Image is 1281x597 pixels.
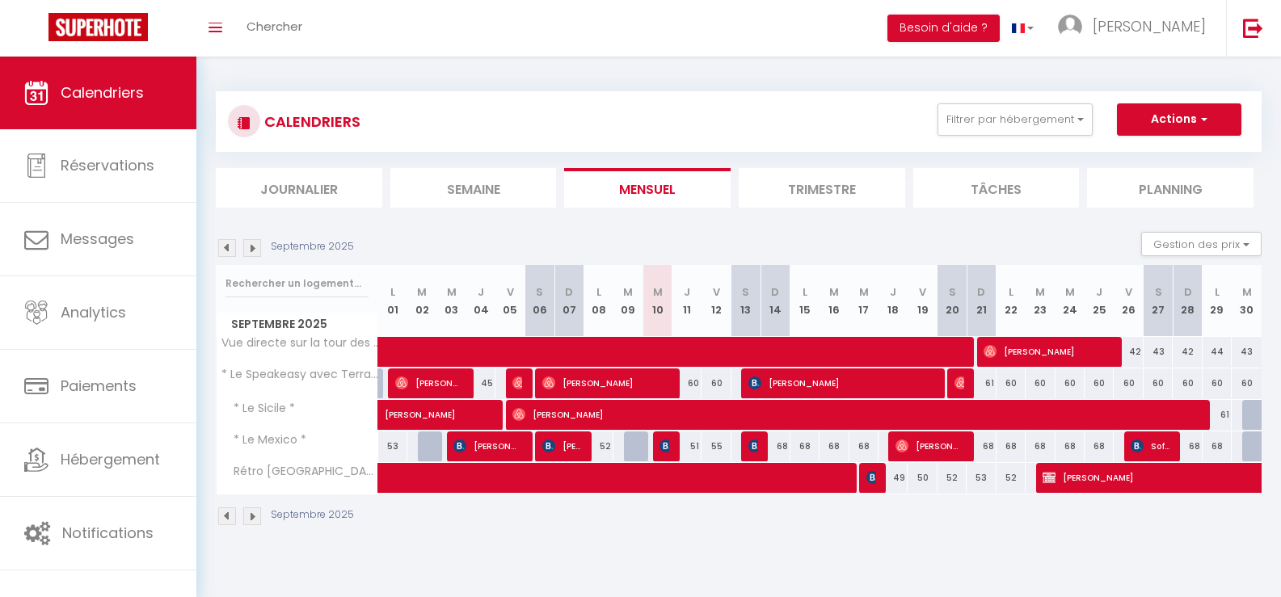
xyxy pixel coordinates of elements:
div: 68 [790,431,820,461]
span: [PERSON_NAME] [542,368,668,398]
button: Actions [1117,103,1241,136]
div: 60 [1203,368,1232,398]
abbr: L [390,284,395,300]
div: 60 [702,368,731,398]
abbr: M [829,284,839,300]
abbr: M [417,284,427,300]
abbr: S [1155,284,1162,300]
button: Gestion des prix [1141,232,1262,256]
div: 42 [1173,337,1202,367]
abbr: M [1035,284,1045,300]
p: Septembre 2025 [271,239,354,254]
div: 52 [997,463,1026,493]
div: 68 [967,431,996,461]
span: [PERSON_NAME] [954,368,964,398]
th: 26 [1114,265,1143,337]
th: 20 [938,265,967,337]
th: 19 [908,265,937,337]
abbr: J [890,284,896,300]
span: Réservations [61,155,154,175]
button: Filtrer par hébergement [938,103,1093,136]
abbr: S [536,284,543,300]
li: Tâches [913,168,1080,208]
span: Calendriers [61,82,144,103]
div: 60 [997,368,1026,398]
th: 25 [1085,265,1114,337]
abbr: M [623,284,633,300]
div: 60 [1114,368,1143,398]
div: 60 [1085,368,1114,398]
img: logout [1243,18,1263,38]
span: [PERSON_NAME] [1093,16,1206,36]
li: Planning [1087,168,1254,208]
abbr: D [565,284,573,300]
th: 11 [672,265,702,337]
div: 43 [1232,337,1262,367]
abbr: L [596,284,601,300]
div: 43 [1144,337,1173,367]
th: 16 [820,265,849,337]
th: 09 [613,265,643,337]
span: [PERSON_NAME] [512,368,522,398]
abbr: S [742,284,749,300]
a: [PERSON_NAME] [378,400,407,431]
span: * Le Speakeasy avec Terrasse Privée * [219,368,381,380]
img: Super Booking [48,13,148,41]
li: Semaine [390,168,557,208]
span: Notifications [62,523,154,543]
abbr: D [771,284,779,300]
th: 13 [731,265,761,337]
th: 04 [466,265,495,337]
span: Hébergement [61,449,160,469]
span: Rétro [GEOGRAPHIC_DATA] [219,463,381,481]
span: [PERSON_NAME] [659,431,669,461]
th: 02 [407,265,436,337]
abbr: D [977,284,985,300]
p: Septembre 2025 [271,507,354,523]
abbr: V [1125,284,1132,300]
span: [PERSON_NAME] [542,431,581,461]
div: 60 [1144,368,1173,398]
div: 61 [967,368,996,398]
div: 68 [761,431,790,461]
span: Paiements [61,376,137,396]
span: Septembre 2025 [217,313,377,336]
div: 68 [997,431,1026,461]
abbr: L [1009,284,1013,300]
th: 07 [554,265,584,337]
h3: CALENDRIERS [260,103,360,140]
span: Analytics [61,302,126,322]
span: Messages [61,229,134,249]
span: [PERSON_NAME] [866,462,876,493]
th: 17 [849,265,879,337]
abbr: J [684,284,690,300]
div: 68 [820,431,849,461]
th: 08 [584,265,613,337]
div: 68 [1203,431,1232,461]
span: [PERSON_NAME] [453,431,521,461]
span: [PERSON_NAME] [748,368,933,398]
th: 10 [643,265,672,337]
span: [PERSON_NAME] [512,399,1191,430]
button: Ouvrir le widget de chat LiveChat [13,6,61,55]
div: 61 [1203,400,1232,430]
span: [PERSON_NAME] [895,431,963,461]
th: 29 [1203,265,1232,337]
abbr: M [859,284,869,300]
div: 60 [1026,368,1055,398]
abbr: L [1215,284,1220,300]
img: ... [1058,15,1082,39]
span: * Le Sicile * [219,400,299,418]
div: 52 [584,431,613,461]
span: [PERSON_NAME] [395,368,463,398]
th: 22 [997,265,1026,337]
th: 14 [761,265,790,337]
span: Chercher [247,18,302,35]
div: 68 [1026,431,1055,461]
th: 30 [1232,265,1262,337]
div: 53 [378,431,407,461]
th: 21 [967,265,996,337]
abbr: V [919,284,926,300]
abbr: M [1065,284,1075,300]
div: 68 [1173,431,1202,461]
